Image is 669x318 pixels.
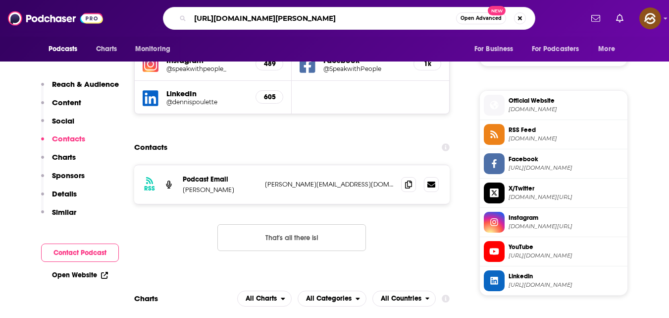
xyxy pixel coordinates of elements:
[52,207,76,217] p: Similar
[41,171,85,189] button: Sponsors
[488,6,506,15] span: New
[52,152,76,162] p: Charts
[484,124,623,145] a: RSS Feed[DOMAIN_NAME]
[237,291,292,307] h2: Platforms
[134,294,158,303] h2: Charts
[509,252,623,259] span: https://www.youtube.com/@speakwithpeople
[41,189,77,207] button: Details
[509,126,623,134] span: RSS Feed
[484,270,623,291] a: Linkedin[URL][DOMAIN_NAME]
[183,186,257,194] p: [PERSON_NAME]
[372,291,436,307] h2: Countries
[217,224,366,251] button: Nothing here.
[598,42,615,56] span: More
[166,65,248,72] a: @speakwithpeople_
[8,9,103,28] img: Podchaser - Follow, Share and Rate Podcasts
[509,272,623,281] span: Linkedin
[323,65,406,72] a: @SpeakwithPeople
[41,152,76,171] button: Charts
[143,56,158,72] img: iconImage
[190,10,456,26] input: Search podcasts, credits, & more...
[484,95,623,116] a: Official Website[DOMAIN_NAME]
[52,79,119,89] p: Reach & Audience
[52,98,81,107] p: Content
[484,153,623,174] a: Facebook[URL][DOMAIN_NAME]
[135,42,170,56] span: Monitoring
[41,79,119,98] button: Reach & Audience
[298,291,366,307] button: open menu
[41,244,119,262] button: Contact Podcast
[246,295,277,302] span: All Charts
[532,42,579,56] span: For Podcasters
[484,241,623,262] a: YouTube[URL][DOMAIN_NAME]
[456,12,506,24] button: Open AdvancedNew
[166,89,248,98] h5: LinkedIn
[298,291,366,307] h2: Categories
[509,184,623,193] span: X/Twitter
[467,40,526,59] button: open menu
[422,60,433,68] h5: 1k
[134,138,167,157] h2: Contacts
[265,180,394,189] p: [PERSON_NAME][EMAIL_ADDRESS][DOMAIN_NAME]
[381,295,421,302] span: All Countries
[163,7,535,30] div: Search podcasts, credits, & more...
[474,42,514,56] span: For Business
[144,185,155,192] h3: RSS
[52,171,85,180] p: Sponsors
[264,60,275,68] h5: 489
[525,40,594,59] button: open menu
[166,98,248,106] a: @dennispoulette
[587,10,604,27] a: Show notifications dropdown
[509,96,623,105] span: Official Website
[484,212,623,233] a: Instagram[DOMAIN_NAME][URL]
[128,40,183,59] button: open menu
[306,295,352,302] span: All Categories
[41,98,81,116] button: Content
[264,93,275,101] h5: 605
[41,134,85,152] button: Contacts
[639,7,661,29] button: Show profile menu
[612,10,627,27] a: Show notifications dropdown
[509,155,623,164] span: Facebook
[509,243,623,252] span: YouTube
[237,291,292,307] button: open menu
[509,213,623,222] span: Instagram
[183,175,257,184] p: Podcast Email
[484,183,623,203] a: X/Twitter[DOMAIN_NAME][URL]
[42,40,91,59] button: open menu
[90,40,123,59] a: Charts
[639,7,661,29] img: User Profile
[96,42,117,56] span: Charts
[41,207,76,226] button: Similar
[639,7,661,29] span: Logged in as hey85204
[372,291,436,307] button: open menu
[509,223,623,230] span: instagram.com/speakwithpeople_
[41,116,74,134] button: Social
[461,16,502,21] span: Open Advanced
[509,164,623,172] span: https://www.facebook.com/SpeakwithPeople
[509,193,623,201] span: twitter.com/Speakwithpeople
[509,135,623,142] span: app.kajabi.com
[591,40,627,59] button: open menu
[52,116,74,126] p: Social
[509,281,623,289] span: https://www.linkedin.com/in/dennispoulette
[52,271,108,279] a: Open Website
[52,134,85,143] p: Contacts
[52,189,77,198] p: Details
[509,106,623,113] span: speakwithpeople.com
[49,42,78,56] span: Podcasts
